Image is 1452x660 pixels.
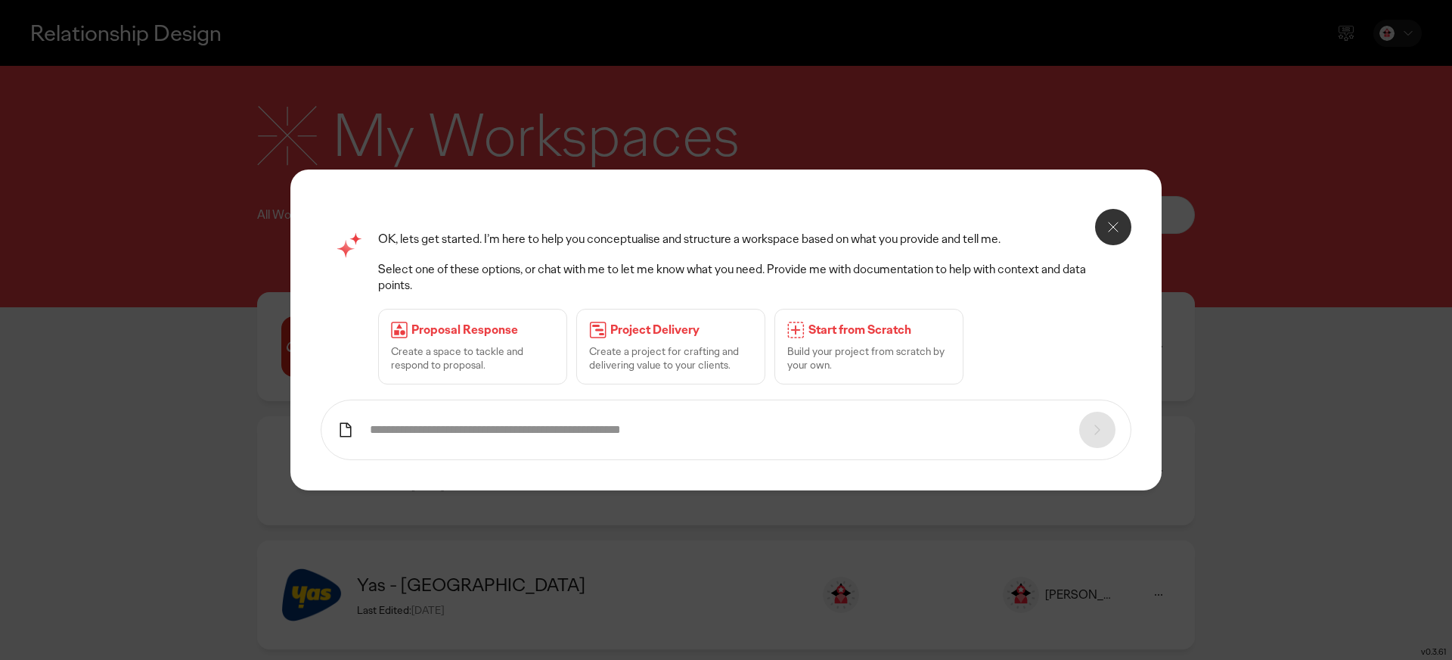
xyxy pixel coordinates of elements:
p: OK, lets get started. I’m here to help you conceptualise and structure a workspace based on what ... [378,232,1116,247]
p: Create a space to tackle and respond to proposal. [391,344,554,372]
p: Project Delivery [610,322,752,338]
p: Start from Scratch [808,322,951,338]
p: Select one of these options, or chat with me to let me know what you need. Provide me with docume... [378,262,1116,294]
p: Create a project for crafting and delivering value to your clients. [589,344,752,372]
p: Build your project from scratch by your own. [787,344,951,372]
p: Proposal Response [411,322,554,338]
